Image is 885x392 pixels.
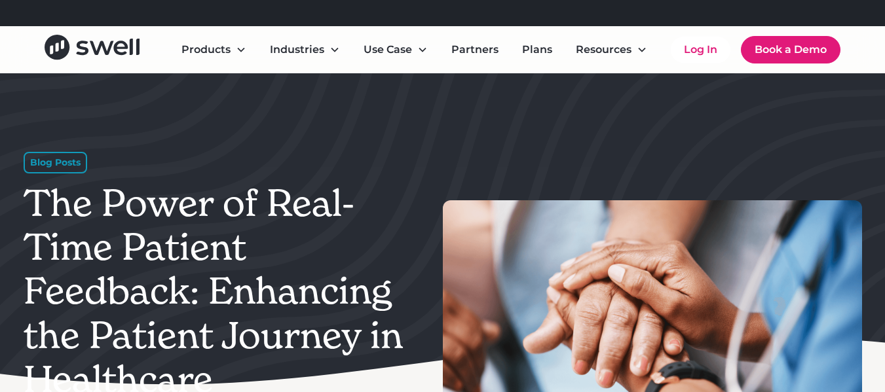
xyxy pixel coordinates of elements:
[171,37,257,63] div: Products
[270,42,324,58] div: Industries
[353,37,438,63] div: Use Case
[364,42,412,58] div: Use Case
[259,37,350,63] div: Industries
[45,35,140,64] a: home
[671,37,730,63] a: Log In
[512,37,563,63] a: Plans
[741,36,840,63] a: Book a Demo
[441,37,509,63] a: Partners
[576,42,631,58] div: Resources
[565,37,658,63] div: Resources
[24,152,87,173] div: Blog Posts
[181,42,231,58] div: Products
